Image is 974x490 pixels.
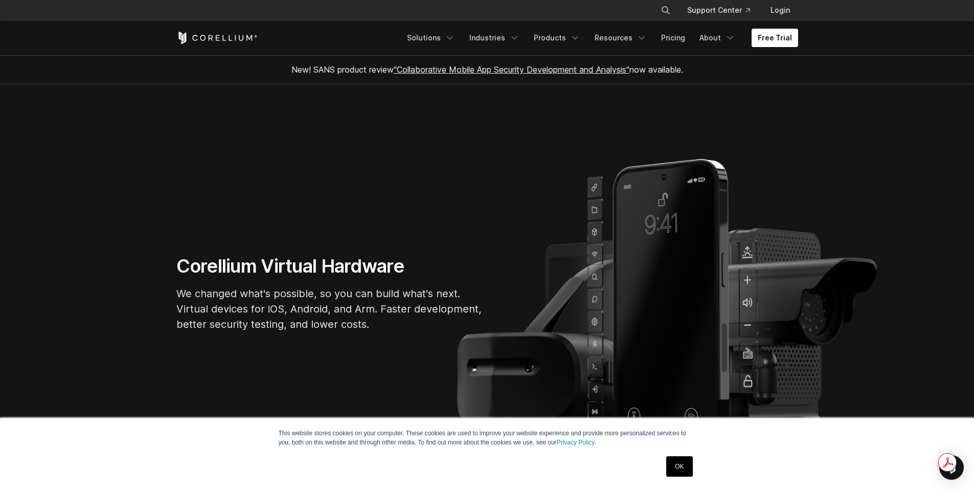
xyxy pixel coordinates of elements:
a: OK [666,456,692,477]
a: Pricing [655,29,691,47]
a: Products [528,29,586,47]
a: Solutions [401,29,461,47]
button: Search [656,1,675,19]
a: Support Center [679,1,758,19]
p: This website stores cookies on your computer. These cookies are used to improve your website expe... [279,429,696,447]
p: We changed what's possible, so you can build what's next. Virtual devices for iOS, Android, and A... [176,286,483,332]
h1: Corellium Virtual Hardware [176,255,483,278]
a: Privacy Policy. [557,439,596,446]
a: Resources [588,29,653,47]
a: "Collaborative Mobile App Security Development and Analysis" [394,64,629,75]
div: Navigation Menu [401,29,798,47]
div: Navigation Menu [648,1,798,19]
a: Login [762,1,798,19]
a: Free Trial [752,29,798,47]
a: Corellium Home [176,32,258,44]
a: About [693,29,741,47]
span: New! SANS product review now available. [291,64,683,75]
a: Industries [463,29,526,47]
